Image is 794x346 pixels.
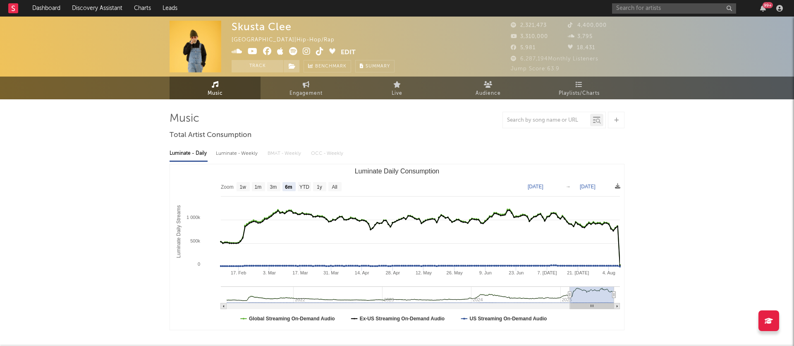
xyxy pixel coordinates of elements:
[416,270,432,275] text: 12. May
[568,45,595,50] span: 18,431
[285,184,292,190] text: 6m
[568,23,607,28] span: 4,400,000
[511,45,536,50] span: 5,981
[187,215,201,220] text: 1 000k
[528,184,543,190] text: [DATE]
[341,47,356,58] button: Edit
[538,270,557,275] text: 7. [DATE]
[232,60,283,72] button: Track
[170,147,208,161] div: Luminate - Daily
[190,238,200,243] text: 500k
[763,2,773,8] div: 99 +
[385,270,400,275] text: 28. Apr
[352,77,442,99] a: Live
[469,316,547,322] text: US Streaming On-Demand Audio
[447,270,463,275] text: 26. May
[323,270,339,275] text: 31. Mar
[559,89,600,99] span: Playlists/Charts
[170,164,624,330] svg: Luminate Daily Consumption
[355,168,440,175] text: Luminate Daily Consumption
[612,3,736,14] input: Search for artists
[355,270,369,275] text: 14. Apr
[216,147,259,161] div: Luminate - Weekly
[255,184,262,190] text: 1m
[304,60,351,72] a: Benchmark
[270,184,277,190] text: 3m
[240,184,246,190] text: 1w
[511,23,547,28] span: 2,321,473
[249,316,335,322] text: Global Streaming On-Demand Audio
[580,184,595,190] text: [DATE]
[289,89,323,99] span: Engagement
[208,89,223,99] span: Music
[479,270,492,275] text: 9. Jun
[232,21,292,33] div: Skusta Clee
[511,34,548,39] span: 3,310,000
[511,56,598,62] span: 6,287,194 Monthly Listeners
[360,316,445,322] text: Ex-US Streaming On-Demand Audio
[332,184,337,190] text: All
[355,60,395,72] button: Summary
[568,34,593,39] span: 3,795
[170,77,261,99] a: Music
[292,270,308,275] text: 17. Mar
[442,77,533,99] a: Audience
[509,270,524,275] text: 23. Jun
[533,77,624,99] a: Playlists/Charts
[476,89,501,99] span: Audience
[566,184,571,190] text: →
[170,130,251,140] span: Total Artist Consumption
[567,270,589,275] text: 21. [DATE]
[511,66,560,72] span: Jump Score: 63.9
[231,270,246,275] text: 17. Feb
[760,5,766,12] button: 99+
[603,270,615,275] text: 4. Aug
[263,270,276,275] text: 3. Mar
[261,77,352,99] a: Engagement
[232,35,344,45] div: [GEOGRAPHIC_DATA] | Hip-Hop/Rap
[503,117,590,124] input: Search by song name or URL
[315,62,347,72] span: Benchmark
[392,89,402,99] span: Live
[176,205,182,258] text: Luminate Daily Streams
[317,184,322,190] text: 1y
[366,64,390,69] span: Summary
[299,184,309,190] text: YTD
[221,184,234,190] text: Zoom
[198,262,200,267] text: 0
